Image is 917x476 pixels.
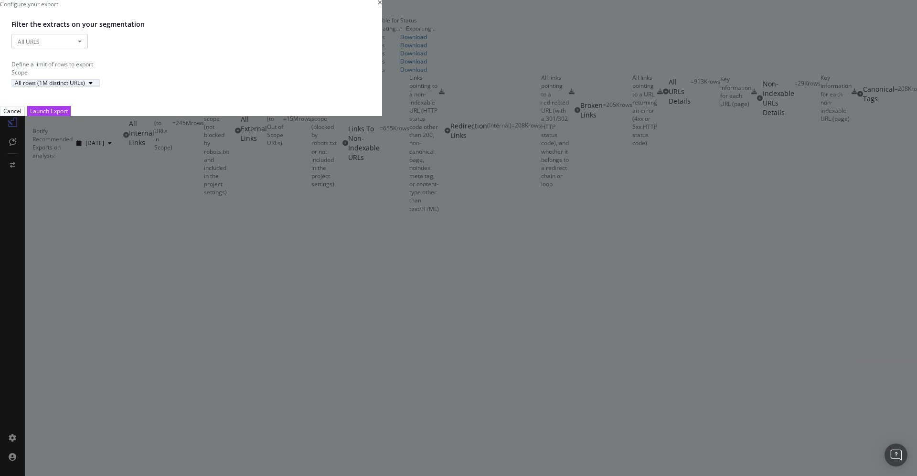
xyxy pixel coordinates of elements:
label: Scope [11,68,28,76]
button: All URLS [11,34,88,49]
p: Filter the extracts on your segmentation [11,20,371,29]
div: Define a limit of rows to export [11,60,371,68]
button: Launch Export [27,106,71,116]
div: Cancel [3,107,21,115]
div: All rows (1M distinct URLs) [15,80,85,86]
button: All rows (1M distinct URLs) [11,79,100,87]
div: Open Intercom Messenger [885,444,907,466]
div: Launch Export [30,107,68,115]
